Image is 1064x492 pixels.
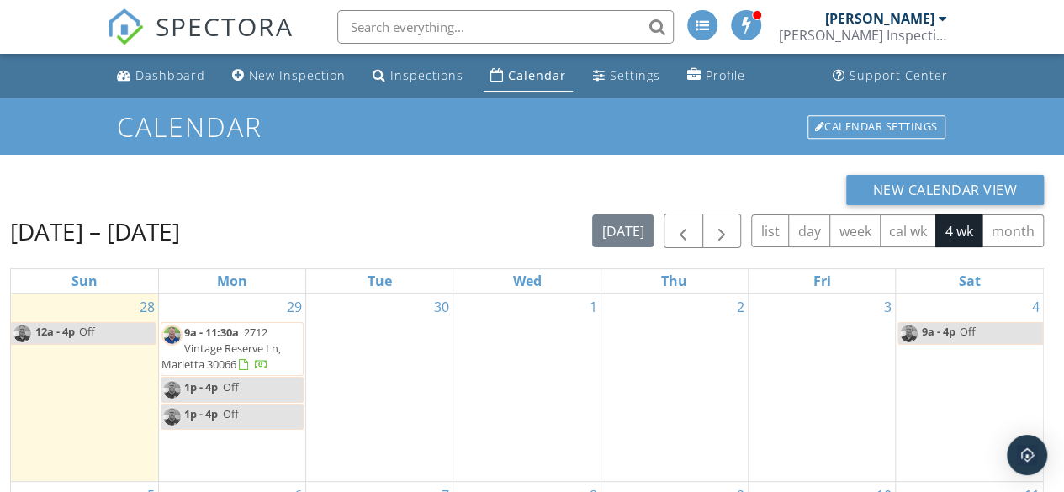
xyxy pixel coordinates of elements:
[826,61,955,92] a: Support Center
[34,323,76,344] span: 12a - 4p
[829,214,881,247] button: week
[850,67,948,83] div: Support Center
[249,67,346,83] div: New Inspection
[898,323,919,344] img: portrait1.png
[806,114,947,140] a: Calendar Settings
[79,324,95,339] span: Off
[658,269,691,293] a: Thursday
[453,294,601,482] td: Go to October 1, 2025
[214,269,251,293] a: Monday
[161,325,281,372] span: 2712 Vintage Reserve Ln, Marietta 30066
[935,214,982,247] button: 4 wk
[337,10,674,44] input: Search everything...
[921,323,956,344] span: 9a - 4p
[807,115,945,139] div: Calendar Settings
[982,214,1044,247] button: month
[161,325,183,346] img: portrait1.png
[161,406,183,427] img: portrait1.png
[955,269,984,293] a: Saturday
[107,23,294,58] a: SPECTORA
[706,67,745,83] div: Profile
[136,294,158,320] a: Go to September 28, 2025
[390,67,463,83] div: Inspections
[702,214,742,248] button: Next
[366,61,470,92] a: Inspections
[11,294,158,482] td: Go to September 28, 2025
[156,8,294,44] span: SPECTORA
[364,269,395,293] a: Tuesday
[225,61,352,92] a: New Inspection
[184,406,218,421] span: 1p - 4p
[1029,294,1043,320] a: Go to October 4, 2025
[135,67,205,83] div: Dashboard
[161,325,281,372] a: 9a - 11:30a 2712 Vintage Reserve Ln, Marietta 30066
[158,294,305,482] td: Go to September 29, 2025
[110,61,212,92] a: Dashboard
[223,379,239,394] span: Off
[586,294,601,320] a: Go to October 1, 2025
[601,294,748,482] td: Go to October 2, 2025
[509,269,544,293] a: Wednesday
[68,269,101,293] a: Sunday
[431,294,453,320] a: Go to September 30, 2025
[960,324,976,339] span: Off
[610,67,660,83] div: Settings
[664,214,703,248] button: Previous
[184,379,218,394] span: 1p - 4p
[881,294,895,320] a: Go to October 3, 2025
[117,112,946,141] h1: Calendar
[592,214,654,247] button: [DATE]
[810,269,834,293] a: Friday
[283,294,305,320] a: Go to September 29, 2025
[680,61,752,92] a: Profile
[779,27,947,44] div: Dana Inspection Services, Inc.
[896,294,1043,482] td: Go to October 4, 2025
[788,214,830,247] button: day
[880,214,937,247] button: cal wk
[12,323,33,344] img: portrait1.png
[1007,435,1047,475] div: Open Intercom Messenger
[484,61,573,92] a: Calendar
[161,379,183,400] img: portrait1.png
[223,406,239,421] span: Off
[586,61,667,92] a: Settings
[751,214,789,247] button: list
[846,175,1045,205] button: New Calendar View
[748,294,895,482] td: Go to October 3, 2025
[107,8,144,45] img: The Best Home Inspection Software - Spectora
[184,325,239,340] span: 9a - 11:30a
[161,322,304,377] a: 9a - 11:30a 2712 Vintage Reserve Ln, Marietta 30066
[508,67,566,83] div: Calendar
[306,294,453,482] td: Go to September 30, 2025
[825,10,934,27] div: [PERSON_NAME]
[10,214,180,248] h2: [DATE] – [DATE]
[733,294,748,320] a: Go to October 2, 2025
